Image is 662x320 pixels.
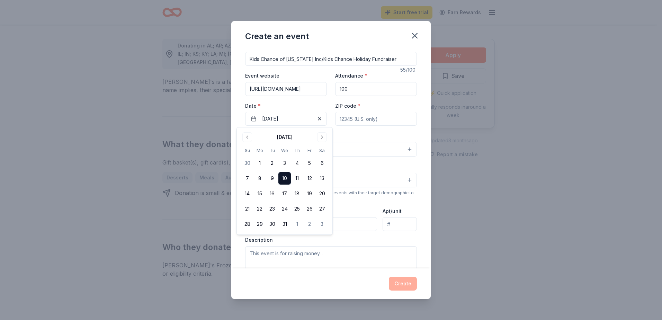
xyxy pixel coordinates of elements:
button: 9 [266,172,278,185]
label: ZIP code [335,103,360,109]
th: Monday [253,147,266,154]
button: Go to next month [317,132,327,142]
button: 19 [303,187,316,200]
input: 20 [335,82,417,96]
label: Date [245,103,327,109]
button: 14 [241,187,253,200]
button: Go to previous month [242,132,252,142]
button: 13 [316,172,328,185]
th: Sunday [241,147,253,154]
div: 55 /100 [400,66,417,74]
th: Friday [303,147,316,154]
button: 6 [316,157,328,169]
button: 31 [278,218,291,230]
button: 25 [291,203,303,215]
button: 24 [278,203,291,215]
label: Description [245,237,273,243]
button: 22 [253,203,266,215]
button: 28 [241,218,253,230]
button: 29 [253,218,266,230]
label: Apt/unit [383,208,402,215]
button: 15 [253,187,266,200]
button: 4 [291,157,303,169]
button: 3 [316,218,328,230]
button: 18 [291,187,303,200]
button: 10 [278,172,291,185]
button: 1 [253,157,266,169]
div: Create an event [245,31,309,42]
label: Event website [245,72,279,79]
button: 8 [253,172,266,185]
button: 26 [303,203,316,215]
button: 27 [316,203,328,215]
button: 2 [266,157,278,169]
button: 5 [303,157,316,169]
button: 23 [266,203,278,215]
button: 20 [316,187,328,200]
button: 30 [241,157,253,169]
th: Tuesday [266,147,278,154]
button: 7 [241,172,253,185]
button: 17 [278,187,291,200]
button: 2 [303,218,316,230]
button: 11 [291,172,303,185]
button: 21 [241,203,253,215]
th: Thursday [291,147,303,154]
button: 16 [266,187,278,200]
input: # [383,217,417,231]
button: [DATE] [245,112,327,126]
button: 3 [278,157,291,169]
button: 12 [303,172,316,185]
input: Spring Fundraiser [245,52,417,66]
button: 1 [291,218,303,230]
label: Attendance [335,72,367,79]
th: Saturday [316,147,328,154]
button: 30 [266,218,278,230]
th: Wednesday [278,147,291,154]
input: 12345 (U.S. only) [335,112,417,126]
div: [DATE] [277,133,293,141]
input: https://www... [245,82,327,96]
